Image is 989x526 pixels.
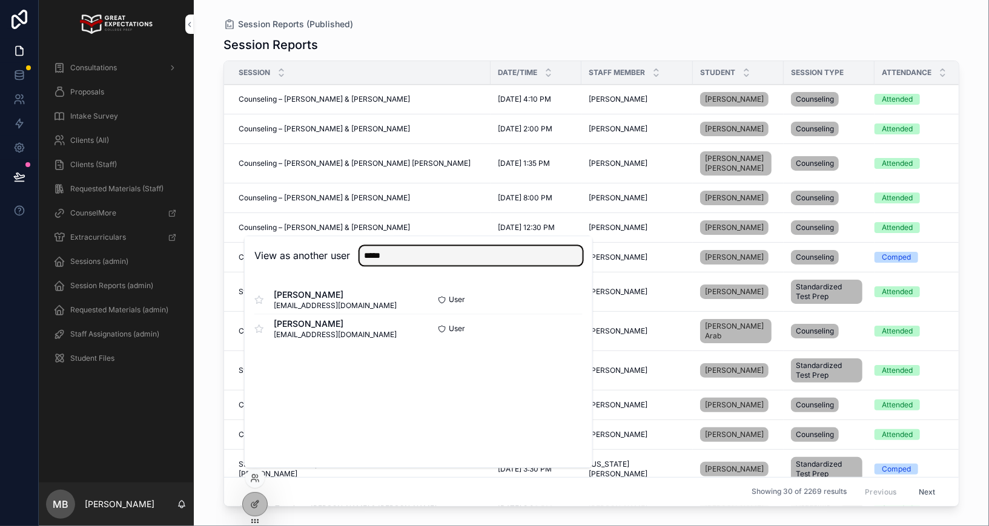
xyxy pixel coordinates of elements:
img: App logo [80,15,152,34]
span: Session Reports (Published) [238,18,353,30]
a: [PERSON_NAME] [700,122,769,136]
a: Attended [875,123,960,134]
a: Counseling – [PERSON_NAME] & [PERSON_NAME] [239,193,483,203]
span: [PERSON_NAME] [705,94,764,104]
span: Counseling – [PERSON_NAME] & [PERSON_NAME] [239,430,410,439]
span: Counseling [796,193,834,203]
a: Session Reports (Published) [223,18,353,30]
a: Standardized Test Prep [791,356,867,385]
a: Session Reports (admin) [46,275,187,297]
a: Attended [875,222,960,233]
span: Counseling – [PERSON_NAME] & [PERSON_NAME] [239,124,410,134]
a: [PERSON_NAME] [700,363,769,378]
span: Attendance [882,68,931,77]
a: Comped [875,464,960,475]
span: CounselMore [70,208,116,218]
a: Standardized Test Prep – [PERSON_NAME] & [PERSON_NAME] [239,287,483,297]
a: [PERSON_NAME] [700,459,776,479]
span: [DATE] 4:10 PM [498,94,551,104]
span: [PERSON_NAME] [705,430,764,439]
a: [PERSON_NAME] [PERSON_NAME] [700,151,772,176]
span: Counseling – [PERSON_NAME] & [PERSON_NAME] [239,94,410,104]
a: Counseling – [PERSON_NAME] & [PERSON_NAME] [239,252,483,262]
a: [DATE] 1:35 PM [498,159,574,168]
span: Proposals [70,87,104,97]
span: Student [700,68,735,77]
a: Clients (Staff) [46,154,187,176]
a: [PERSON_NAME] [589,366,686,375]
span: Counseling [796,400,834,410]
span: [PERSON_NAME] [705,366,764,375]
span: Standardized Test Prep [796,361,858,380]
a: Extracurriculars [46,226,187,248]
a: [PERSON_NAME] [589,193,686,203]
a: [DATE] 2:00 PM [498,124,574,134]
a: [PERSON_NAME] [700,218,776,237]
a: [DATE] 4:10 PM [498,94,574,104]
a: [PERSON_NAME] [589,400,686,410]
span: [PERSON_NAME] [705,287,764,297]
span: Requested Materials (admin) [70,305,168,315]
a: [PERSON_NAME] [700,282,776,301]
a: [PERSON_NAME] [589,159,686,168]
h2: View as another user [254,248,350,263]
div: Attended [882,429,913,440]
a: Counseling [791,248,867,267]
span: Counseling [796,430,834,439]
a: Attended [875,365,960,376]
a: CounselMore [46,202,187,224]
a: Attended [875,429,960,440]
a: Attended [875,94,960,105]
span: Counseling – [PERSON_NAME] & [PERSON_NAME] [239,193,410,203]
span: [PERSON_NAME] [705,252,764,262]
span: Requested Materials (Staff) [70,184,164,194]
a: [PERSON_NAME] [589,326,686,336]
span: Intake Survey [70,111,118,121]
span: [EMAIL_ADDRESS][DOMAIN_NAME] [274,330,397,340]
span: Counseling – [PERSON_NAME] & [PERSON_NAME] [239,252,410,262]
span: Counseling – [PERSON_NAME] & [PERSON_NAME] Arab [239,326,428,336]
a: Staff Assignations (admin) [46,323,187,345]
a: Comped [875,252,960,263]
span: [PERSON_NAME] [589,159,647,168]
span: Counseling – [PERSON_NAME] & [PERSON_NAME] [239,223,410,232]
div: Comped [882,464,911,475]
a: [PERSON_NAME] [700,284,769,299]
div: Attended [882,222,913,233]
a: [DATE] 8:00 PM [498,193,574,203]
a: [PERSON_NAME] [700,220,769,235]
span: Consultations [70,63,117,73]
a: Student Files [46,347,187,369]
a: [PERSON_NAME] [700,191,769,205]
span: [PERSON_NAME] [705,400,764,410]
div: Attended [882,158,913,169]
a: [PERSON_NAME] [700,361,776,380]
div: Attended [882,365,913,376]
span: [PERSON_NAME] [705,464,764,474]
button: Next [910,482,944,501]
a: [PERSON_NAME] [700,248,776,267]
span: Counseling – [PERSON_NAME] & [PERSON_NAME] [239,400,410,410]
span: Standardized Test Prep [796,282,858,301]
a: Standardized Test Prep [791,455,867,484]
span: [PERSON_NAME] [274,289,397,301]
a: [PERSON_NAME] [700,90,776,109]
span: [PERSON_NAME] [589,223,647,232]
a: Counseling [791,119,867,139]
a: Counseling [791,395,867,415]
a: Standardized Test Prep [791,277,867,306]
a: Clients (All) [46,130,187,151]
p: [PERSON_NAME] [85,498,154,510]
span: Session Reports (admin) [70,281,153,291]
a: Counseling [791,321,867,341]
span: Counseling [796,326,834,336]
a: [PERSON_NAME] Arab [700,317,776,346]
h1: Session Reports [223,36,318,53]
span: Session Type [791,68,844,77]
span: [PERSON_NAME] Arab [705,321,767,341]
a: Standardized Test Prep – [US_STATE][PERSON_NAME] & [PERSON_NAME] [239,459,483,479]
a: [PERSON_NAME] [700,92,769,107]
a: [PERSON_NAME] [PERSON_NAME] [700,149,776,178]
div: Attended [882,399,913,410]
